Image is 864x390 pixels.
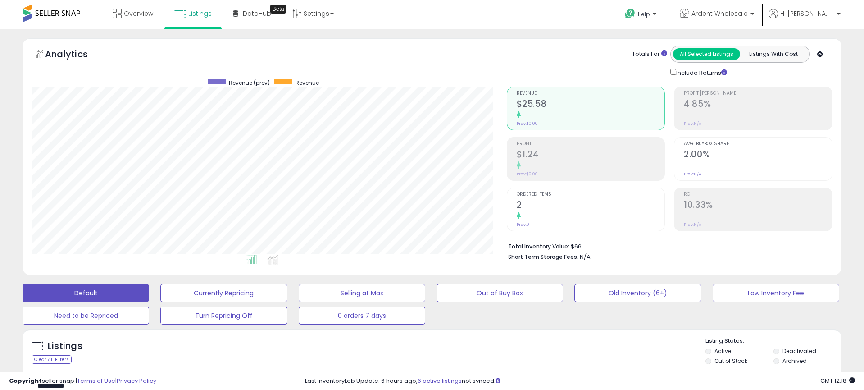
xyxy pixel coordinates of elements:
small: Prev: N/A [684,121,701,126]
a: Help [618,1,665,29]
button: 0 orders 7 days [299,307,425,325]
span: Revenue [517,91,665,96]
button: Old Inventory (6+) [574,284,701,302]
h2: 10.33% [684,200,832,212]
button: Selling at Max [299,284,425,302]
small: Prev: N/A [684,222,701,227]
span: Profit [517,142,665,147]
h2: 2 [517,200,665,212]
button: Listings With Cost [740,48,807,60]
div: Totals For [632,50,667,59]
span: ROI [684,192,832,197]
label: Active [714,347,731,355]
div: Last InventoryLab Update: 6 hours ago, not synced. [305,377,855,385]
b: Total Inventory Value: [508,243,569,250]
small: Prev: 0 [517,222,529,227]
span: Hi [PERSON_NAME] [780,9,834,18]
h5: Analytics [45,48,105,63]
h5: Listings [48,340,82,353]
span: Overview [124,9,153,18]
span: Avg. Buybox Share [684,142,832,147]
button: Turn Repricing Off [160,307,287,325]
small: Prev: $0.00 [517,121,538,126]
h2: 4.85% [684,99,832,111]
b: Short Term Storage Fees: [508,253,578,261]
button: Low Inventory Fee [713,284,839,302]
a: Privacy Policy [117,376,156,385]
span: Listings [188,9,212,18]
li: $66 [508,240,826,251]
i: Get Help [624,8,636,19]
button: Out of Buy Box [437,284,563,302]
button: All Selected Listings [673,48,740,60]
div: seller snap | | [9,377,156,385]
a: Hi [PERSON_NAME] [769,9,841,29]
h2: $25.58 [517,99,665,111]
span: Revenue (prev) [229,79,270,87]
h2: $1.24 [517,149,665,161]
a: 6 active listings [418,376,462,385]
div: Clear All Filters [32,355,72,364]
button: Currently Repricing [160,284,287,302]
span: N/A [580,252,591,261]
div: Include Returns [664,67,738,78]
label: Archived [782,357,807,365]
button: Default [23,284,149,302]
span: Ardent Wholesale [691,9,748,18]
strong: Copyright [9,376,42,385]
a: Terms of Use [77,376,115,385]
div: Tooltip anchor [270,5,286,14]
label: Out of Stock [714,357,747,365]
span: Revenue [296,79,319,87]
span: Ordered Items [517,192,665,197]
button: Need to be Repriced [23,307,149,325]
p: Listing States: [705,337,841,345]
h2: 2.00% [684,149,832,161]
small: Prev: $0.00 [517,171,538,177]
span: Profit [PERSON_NAME] [684,91,832,96]
span: DataHub [243,9,271,18]
label: Deactivated [782,347,816,355]
span: Help [638,10,650,18]
small: Prev: N/A [684,171,701,177]
span: 2025-08-14 12:18 GMT [820,376,855,385]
